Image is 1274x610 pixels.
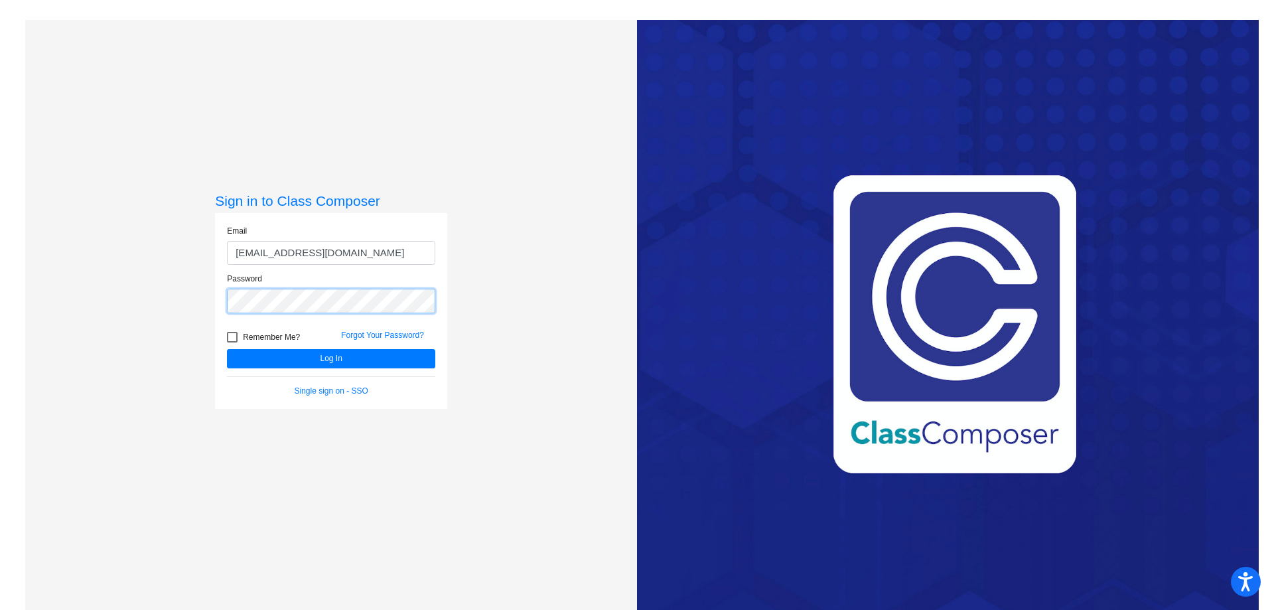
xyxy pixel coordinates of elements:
[227,349,435,368] button: Log In
[227,225,247,237] label: Email
[243,329,300,345] span: Remember Me?
[341,331,424,340] a: Forgot Your Password?
[227,273,262,285] label: Password
[295,386,368,396] a: Single sign on - SSO
[215,192,447,209] h3: Sign in to Class Composer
